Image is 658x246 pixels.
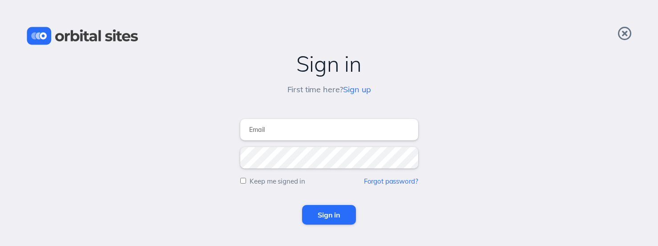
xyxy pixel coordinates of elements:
img: Orbital Sites Logo [27,27,138,45]
a: Forgot password? [364,177,418,185]
h5: First time here? [287,85,371,94]
input: Email [240,119,418,140]
a: Sign up [343,84,371,94]
label: Keep me signed in [250,177,305,185]
h2: Sign in [9,52,649,76]
input: Sign in [302,205,356,225]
